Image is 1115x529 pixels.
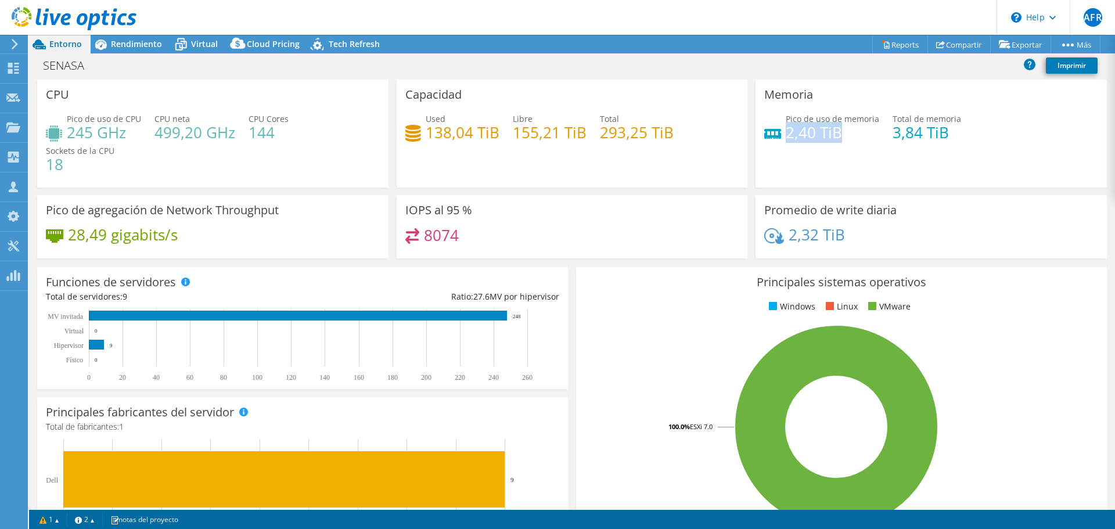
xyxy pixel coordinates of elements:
h4: 2,32 TiB [789,228,845,241]
h3: Principales sistemas operativos [585,276,1098,289]
text: Dell [46,476,58,484]
span: Entorno [49,38,82,49]
text: MV invitada [48,312,83,321]
text: 9 [510,476,514,483]
text: 120 [286,373,296,382]
text: 40 [153,373,160,382]
h4: 499,20 GHz [154,126,235,139]
h3: Capacidad [405,88,462,101]
h4: 138,04 TiB [426,126,499,139]
text: 100 [252,373,262,382]
text: 80 [220,373,227,382]
h4: 28,49 gigabits/s [68,228,178,241]
a: 2 [67,512,103,527]
span: Sockets de la CPU [46,145,114,156]
span: Total [600,113,619,124]
text: 0 [95,357,98,363]
li: Windows [766,300,815,313]
h4: 293,25 TiB [600,126,674,139]
span: Tech Refresh [329,38,380,49]
text: 200 [421,373,431,382]
span: Libre [513,113,533,124]
h4: 18 [46,158,114,171]
h3: Pico de agregación de Network Throughput [46,204,279,217]
tspan: 100.0% [668,422,690,431]
span: CPU neta [154,113,190,124]
text: 260 [522,373,533,382]
text: 180 [387,373,398,382]
h3: Principales fabricantes del servidor [46,406,234,419]
h4: 8074 [424,229,459,242]
span: Pico de uso de memoria [786,113,879,124]
h3: CPU [46,88,69,101]
a: Reports [872,35,928,53]
div: Total de servidores: [46,290,303,303]
h3: IOPS al 95 % [405,204,472,217]
h4: 3,84 TiB [893,126,961,139]
a: Exportar [990,35,1051,53]
text: 60 [186,373,193,382]
h3: Funciones de servidores [46,276,176,289]
text: 240 [488,373,499,382]
text: 0 [87,373,91,382]
li: Linux [823,300,858,313]
text: Hipervisor [54,341,84,350]
span: 9 [123,291,127,302]
tspan: Físico [66,356,83,364]
span: Pico de uso de CPU [67,113,141,124]
text: Virtual [64,327,84,335]
span: 1 [119,421,124,432]
span: CPU Cores [249,113,289,124]
text: 20 [119,373,126,382]
h4: 144 [249,126,289,139]
div: Ratio: MV por hipervisor [303,290,559,303]
h4: 2,40 TiB [786,126,879,139]
text: 9 [110,343,113,348]
a: Imprimir [1046,57,1098,74]
span: Virtual [191,38,218,49]
h4: 245 GHz [67,126,141,139]
svg: \n [1011,12,1022,23]
text: 0 [95,328,98,334]
span: 27.6 [473,291,490,302]
a: Compartir [927,35,991,53]
span: Rendimiento [111,38,162,49]
li: VMware [865,300,911,313]
text: 220 [455,373,465,382]
span: Used [426,113,445,124]
h3: Promedio de write diaria [764,204,897,217]
text: 140 [319,373,330,382]
h4: 155,21 TiB [513,126,587,139]
span: AFR [1084,8,1102,27]
text: 248 [513,314,521,319]
a: Más [1051,35,1100,53]
a: notas del proyecto [102,512,186,527]
h3: Memoria [764,88,813,101]
tspan: ESXi 7.0 [690,422,713,431]
span: Total de memoria [893,113,961,124]
a: 1 [31,512,67,527]
h4: Total de fabricantes: [46,420,559,433]
text: 160 [354,373,364,382]
h1: SENASA [38,59,102,72]
span: Cloud Pricing [247,38,300,49]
